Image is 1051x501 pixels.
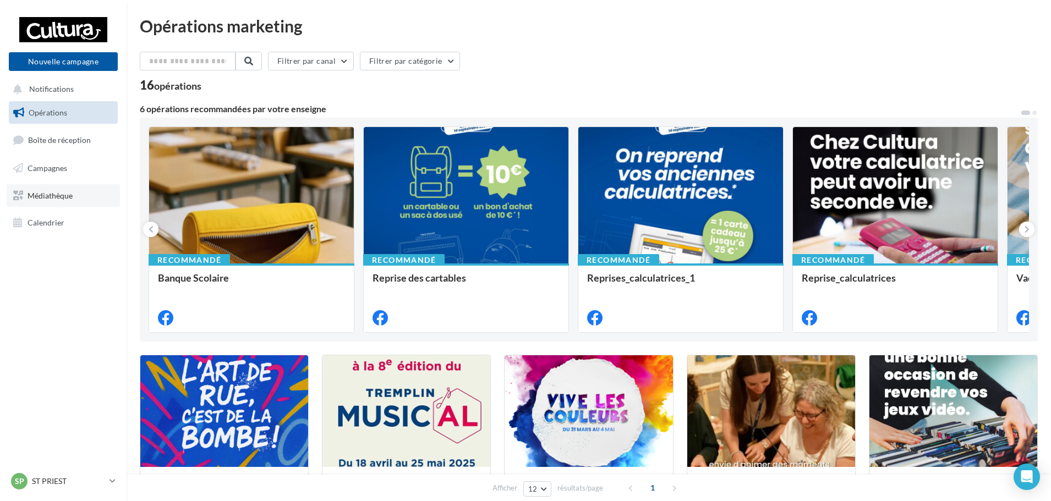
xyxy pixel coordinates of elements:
span: SP [15,476,24,487]
button: Filtrer par catégorie [360,52,460,70]
span: 12 [528,485,538,493]
span: Calendrier [28,218,64,227]
span: résultats/page [557,483,603,493]
div: Recommandé [578,254,659,266]
span: Afficher [492,483,517,493]
span: Notifications [29,85,74,94]
div: 6 opérations recommandées par votre enseigne [140,104,1020,113]
div: Opérations marketing [140,18,1038,34]
div: Banque Scolaire [158,272,345,294]
a: Médiathèque [7,184,120,207]
span: Campagnes [28,163,67,173]
a: Campagnes [7,157,120,180]
span: Médiathèque [28,190,73,200]
p: ST PRIEST [32,476,105,487]
a: Calendrier [7,211,120,234]
div: Reprise_calculatrices [802,272,989,294]
span: Opérations [29,108,67,117]
div: 16 [140,79,201,91]
span: 1 [644,479,661,497]
a: Opérations [7,101,120,124]
button: 12 [523,481,551,497]
div: Open Intercom Messenger [1014,464,1040,490]
button: Nouvelle campagne [9,52,118,71]
div: Recommandé [792,254,874,266]
a: SP ST PRIEST [9,471,118,492]
div: Reprise des cartables [373,272,560,294]
span: Boîte de réception [28,135,91,145]
div: Reprises_calculatrices_1 [587,272,774,294]
div: Recommandé [149,254,230,266]
div: opérations [154,81,201,91]
a: Boîte de réception [7,128,120,152]
div: Recommandé [363,254,445,266]
button: Filtrer par canal [268,52,354,70]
